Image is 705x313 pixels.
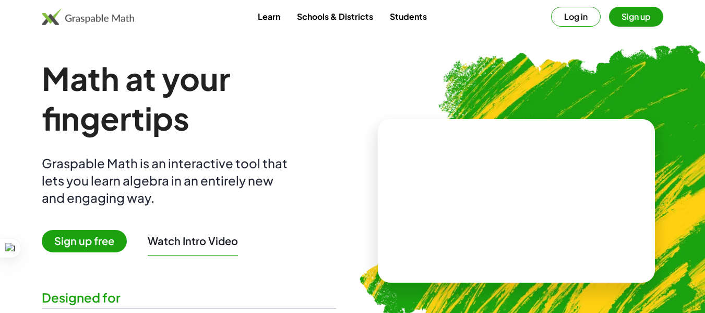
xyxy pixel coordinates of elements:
[381,7,435,26] a: Students
[289,7,381,26] a: Schools & Districts
[42,289,336,306] div: Designed for
[42,155,292,206] div: Graspable Math is an interactive tool that lets you learn algebra in an entirely new and engaging...
[438,161,594,240] video: What is this? This is dynamic math notation. Dynamic math notation plays a central role in how Gr...
[609,7,663,27] button: Sign up
[148,234,238,248] button: Watch Intro Video
[551,7,601,27] button: Log in
[42,59,336,138] h1: Math at your fingertips
[42,230,127,252] span: Sign up free
[249,7,289,26] a: Learn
